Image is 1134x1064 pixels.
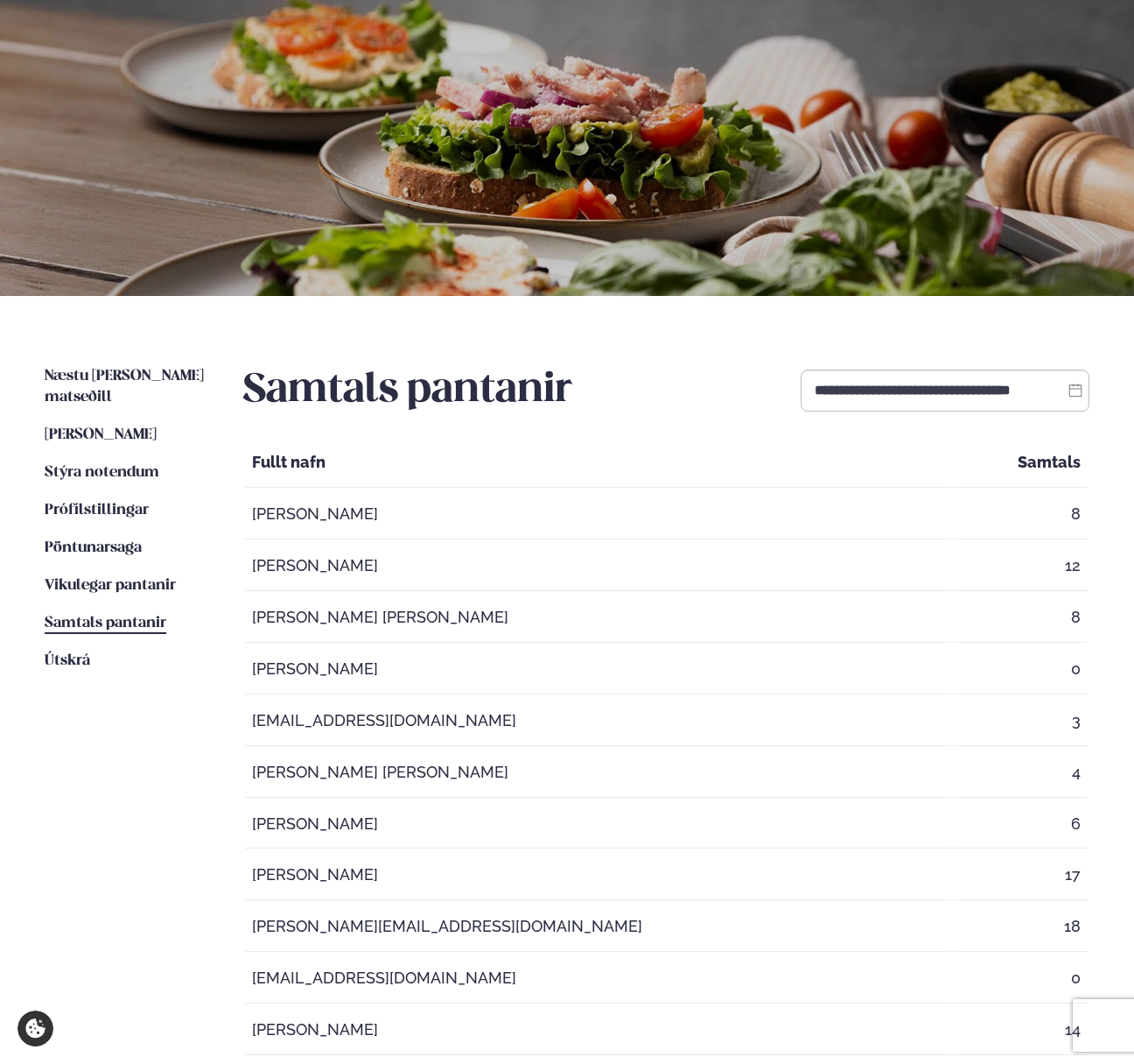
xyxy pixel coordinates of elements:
td: [PERSON_NAME] [245,645,951,694]
td: 6 [953,800,1088,849]
th: Samtals [953,438,1088,488]
span: Vikulegar pantanir [45,578,176,593]
span: Pöntunarsaga [45,540,142,555]
td: [PERSON_NAME] [245,800,951,849]
td: 14 [953,1005,1088,1055]
td: 4 [953,748,1088,798]
td: [EMAIL_ADDRESS][DOMAIN_NAME] [245,696,951,746]
span: Næstu [PERSON_NAME] matseðill [45,369,204,405]
a: Cookie settings [17,1011,53,1046]
a: Vikulegar pantanir [45,575,176,596]
td: [PERSON_NAME] [245,541,951,591]
td: [PERSON_NAME] [245,850,951,900]
td: [PERSON_NAME][EMAIL_ADDRESS][DOMAIN_NAME] [245,902,951,952]
td: 0 [953,645,1088,694]
th: Fullt nafn [245,438,951,488]
a: Útskrá [45,651,90,672]
td: 0 [953,954,1088,1004]
td: 8 [953,593,1088,643]
td: 17 [953,850,1088,900]
td: 18 [953,902,1088,952]
a: Pöntunarsaga [45,538,142,559]
a: [PERSON_NAME] [45,425,157,446]
span: Samtals pantanir [45,616,166,631]
td: [PERSON_NAME] [PERSON_NAME] [245,593,951,643]
td: [PERSON_NAME] [245,490,951,539]
span: Prófílstillingar [45,503,149,518]
td: [PERSON_NAME] [PERSON_NAME] [245,748,951,798]
span: Stýra notendum [45,465,159,480]
a: Næstu [PERSON_NAME] matseðill [45,366,208,408]
td: [EMAIL_ADDRESS][DOMAIN_NAME] [245,954,951,1004]
td: 12 [953,541,1088,591]
a: Prófílstillingar [45,500,149,521]
td: 3 [953,696,1088,746]
a: Samtals pantanir [45,613,166,634]
td: 8 [953,490,1088,539]
span: Útskrá [45,653,90,668]
td: [PERSON_NAME] [245,1005,951,1055]
h2: Samtals pantanir [243,366,572,415]
span: [PERSON_NAME] [45,427,157,442]
a: Stýra notendum [45,462,159,483]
